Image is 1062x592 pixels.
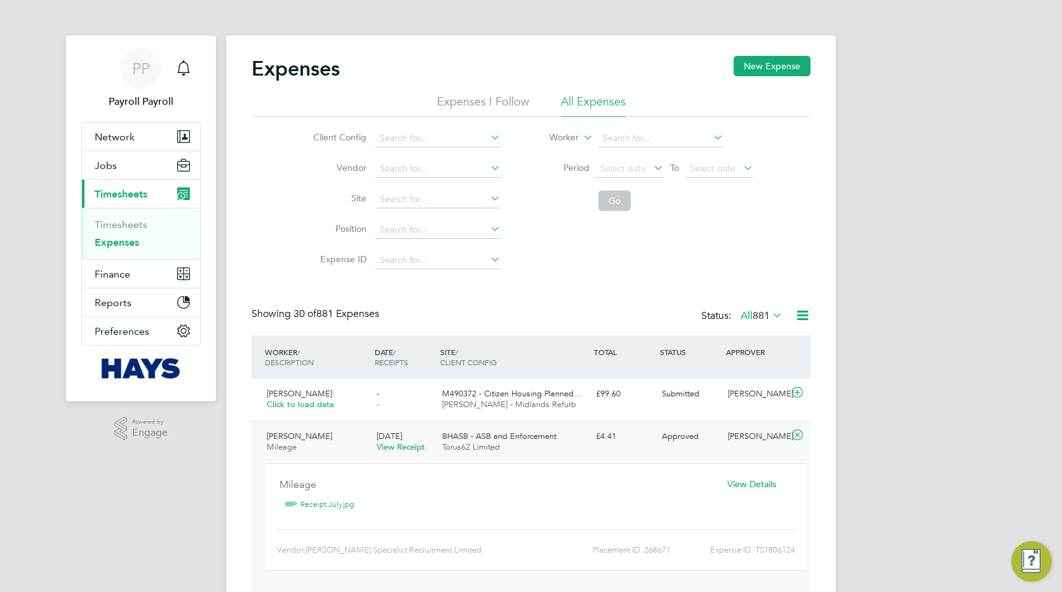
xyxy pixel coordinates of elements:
[440,357,497,367] span: CLIENT CONFIG
[377,441,425,452] a: View Receipt
[375,191,501,208] input: Search for...
[375,252,501,269] input: Search for...
[265,357,314,367] span: DESCRIPTION
[82,180,200,208] button: Timesheets
[723,384,789,405] div: [PERSON_NAME]
[82,151,200,179] button: Jobs
[442,441,500,452] span: Torus62 Limited
[442,399,576,410] span: [PERSON_NAME] - Midlands Refurb
[132,427,168,438] span: Engage
[600,163,646,174] span: Select date
[690,163,736,174] span: Select date
[267,388,332,399] span: [PERSON_NAME]
[375,130,501,147] input: Search for...
[521,131,579,144] label: Worker
[267,441,297,452] span: Mileage
[277,540,505,560] div: Vendor:
[81,94,201,109] span: Payroll Payroll
[662,431,699,441] span: Approved
[309,131,366,143] label: Client Config
[375,357,408,367] span: RECEIPTS
[82,288,200,316] button: Reports
[81,48,201,109] a: PPPayroll Payroll
[377,388,379,399] span: -
[82,260,200,288] button: Finance
[132,417,168,427] span: Powered by
[734,56,810,76] button: New Expense
[309,223,366,234] label: Position
[375,221,501,239] input: Search for...
[95,159,117,172] span: Jobs
[598,130,723,147] input: Search for...
[95,188,147,200] span: Timesheets
[95,236,139,248] a: Expenses
[114,417,168,441] a: Powered byEngage
[267,431,332,441] span: [PERSON_NAME]
[82,317,200,345] button: Preferences
[437,340,591,373] div: SITE
[455,347,458,357] span: /
[753,309,770,322] span: 881
[95,297,131,309] span: Reports
[1011,541,1052,582] button: Engage Resource Center
[442,431,556,441] span: BHASB - ASB and Enforcement
[309,192,366,204] label: Site
[309,162,366,173] label: Vendor
[95,131,135,143] span: Network
[306,545,481,555] span: [PERSON_NAME] Specialist Recruitment Limited
[532,162,589,173] label: Period
[95,325,149,337] span: Preferences
[666,159,683,176] span: To
[671,540,795,560] div: Expense ID: TS1806124
[82,208,200,259] div: Timesheets
[267,399,334,410] span: Click to load data
[132,60,150,77] span: PP
[598,191,631,211] button: Go
[66,36,216,401] nav: Main navigation
[293,307,379,320] span: 881 Expenses
[252,307,382,321] div: Showing
[252,56,340,81] h2: Expenses
[442,388,582,399] span: M490372 - Citizen Housing Planned…
[437,94,529,117] li: Expenses I Follow
[375,160,501,178] input: Search for...
[309,253,366,265] label: Expense ID
[293,307,316,320] span: 30 of
[95,268,130,280] span: Finance
[377,431,402,441] span: [DATE]
[591,426,657,447] div: £4.41
[297,347,300,357] span: /
[657,340,723,363] div: STATUS
[102,358,181,379] img: hays-logo-retina.png
[262,340,372,373] div: WORKER
[662,388,699,399] span: Submitted
[723,426,789,447] div: [PERSON_NAME]
[300,495,354,514] a: Receipt July.jpg
[95,219,147,231] a: Timesheets
[723,340,789,363] div: APPROVER
[377,399,379,410] span: -
[81,358,201,379] a: Go to home page
[279,474,711,495] div: Mileage
[393,347,396,357] span: /
[372,340,438,373] div: DATE
[701,307,785,325] div: Status:
[591,340,657,363] div: TOTAL
[591,384,657,405] div: £99.60
[741,309,783,322] label: All
[505,540,671,560] div: Placement ID: 268671
[82,123,200,151] button: Network
[561,94,626,117] li: All Expenses
[727,478,776,490] span: View Details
